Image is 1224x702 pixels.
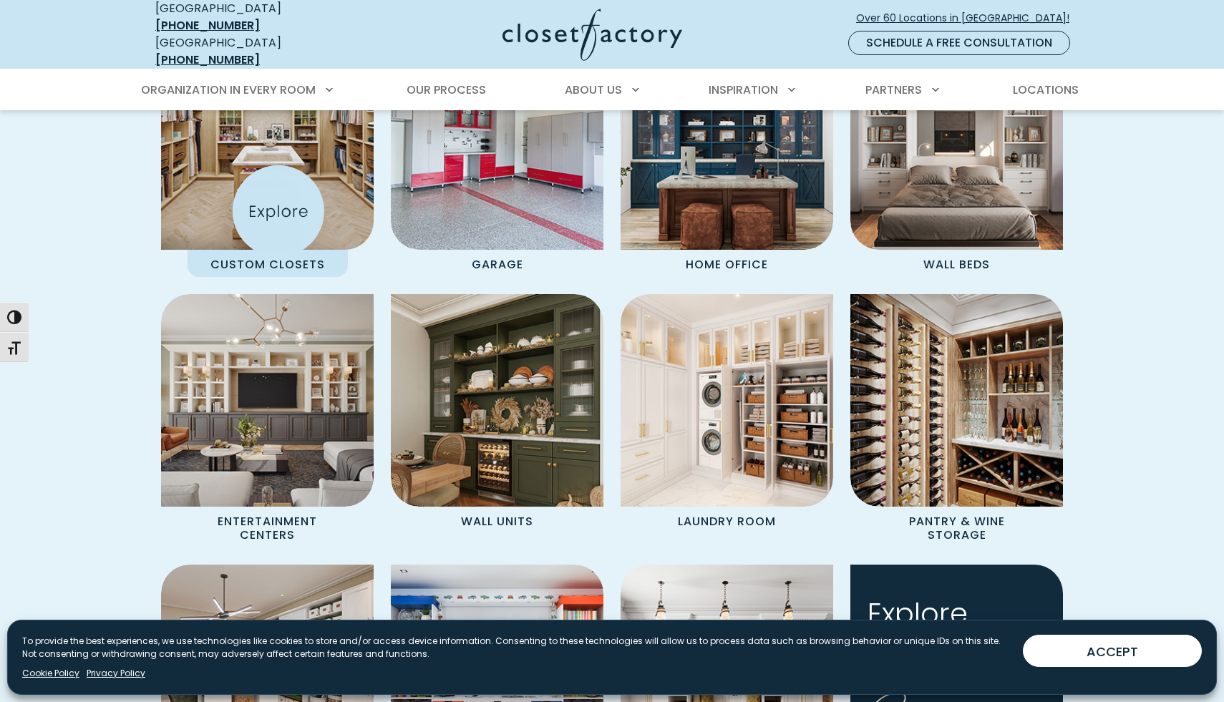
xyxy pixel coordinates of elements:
a: Over 60 Locations in [GEOGRAPHIC_DATA]! [855,6,1082,31]
span: Locations [1013,82,1079,98]
p: Wall Beds [900,250,1013,277]
img: Custom Pantry [850,294,1063,507]
img: Home Office featuring desk and custom cabinetry [621,37,833,250]
span: About Us [565,82,622,98]
p: Custom Closets [188,250,348,277]
a: Custom Closet with island Custom Closets [161,37,374,277]
div: [GEOGRAPHIC_DATA] [155,34,363,69]
a: [PHONE_NUMBER] [155,52,260,68]
img: Garage Cabinets [391,37,603,250]
img: Custom Laundry Room [621,294,833,507]
a: Custom Pantry Pantry & Wine Storage [850,294,1063,547]
a: Entertainment Center Entertainment Centers [161,294,374,547]
p: Home Office [663,250,791,277]
p: Wall Units [438,507,556,534]
a: Cookie Policy [22,667,79,680]
a: Custom Laundry Room Laundry Room [621,294,833,547]
img: Wall unit [391,294,603,507]
p: Pantry & Wine Storage [872,507,1042,547]
img: Closet Factory Logo [502,9,682,61]
img: Entertainment Center [161,294,374,507]
span: Explore Ideas for Every [868,593,991,688]
a: Privacy Policy [87,667,145,680]
span: Inspiration [709,82,778,98]
img: Wall Bed [850,37,1063,250]
span: Partners [865,82,922,98]
a: Home Office featuring desk and custom cabinetry Home Office [621,37,833,277]
a: Wall Bed Wall Beds [850,37,1063,277]
a: [PHONE_NUMBER] [155,17,260,34]
a: Wall unit Wall Units [391,294,603,547]
img: Custom Closet with island [150,26,384,260]
p: Entertainment Centers [183,507,353,547]
span: Over 60 Locations in [GEOGRAPHIC_DATA]! [856,11,1081,26]
a: Garage Cabinets Garage [391,37,603,277]
button: ACCEPT [1023,635,1202,667]
p: To provide the best experiences, we use technologies like cookies to store and/or access device i... [22,635,1011,660]
a: Schedule a Free Consultation [848,31,1070,55]
span: Our Process [407,82,486,98]
p: Laundry Room [655,507,799,534]
p: Garage [449,250,546,277]
nav: Primary Menu [131,70,1093,110]
span: Organization in Every Room [141,82,316,98]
